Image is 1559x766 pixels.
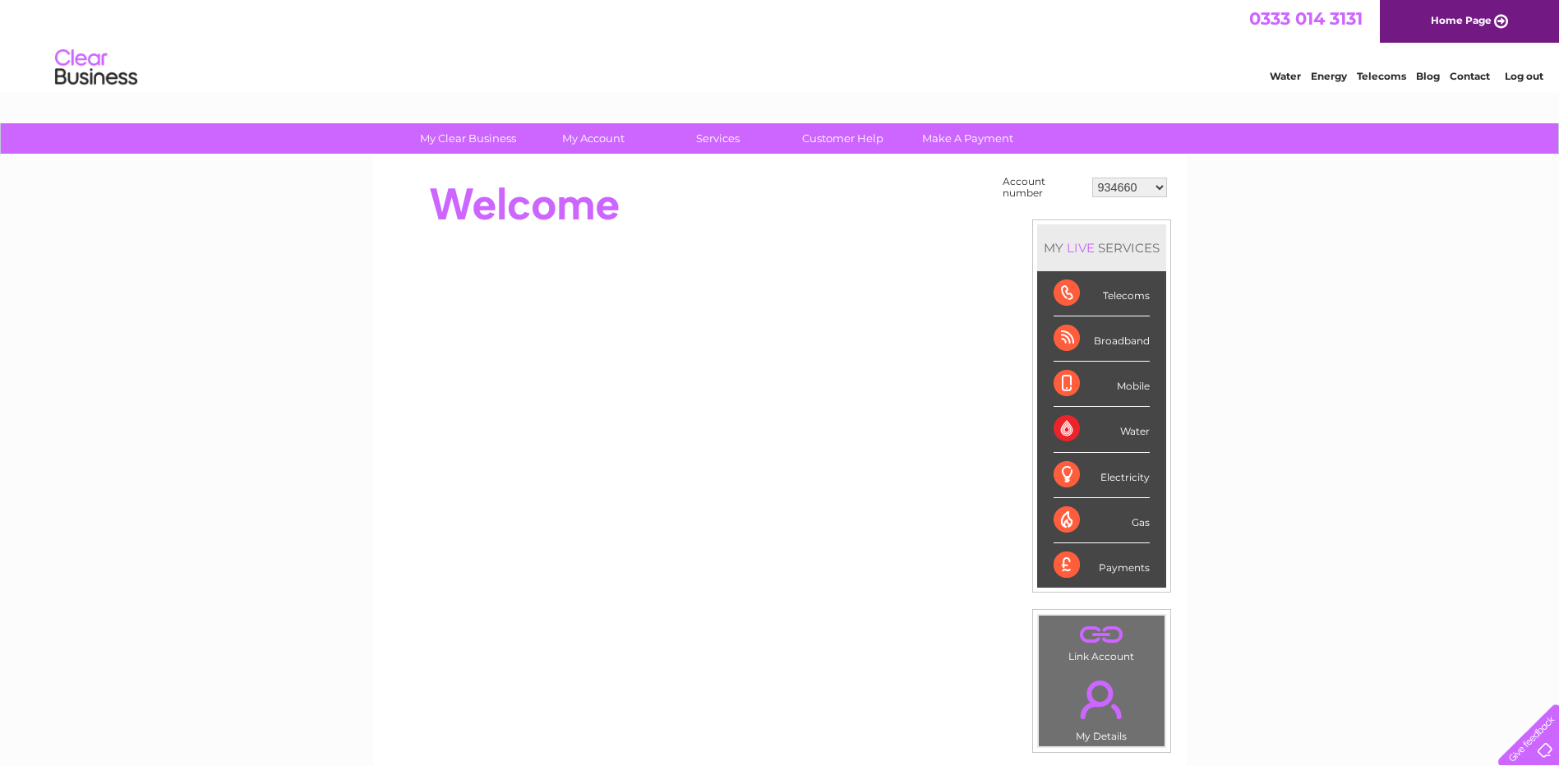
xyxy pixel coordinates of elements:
[775,123,911,154] a: Customer Help
[1038,615,1165,667] td: Link Account
[1043,620,1160,648] a: .
[999,172,1088,203] td: Account number
[525,123,661,154] a: My Account
[1311,70,1347,82] a: Energy
[1054,316,1150,362] div: Broadband
[1054,543,1150,588] div: Payments
[1416,70,1440,82] a: Blog
[1505,70,1543,82] a: Log out
[900,123,1035,154] a: Make A Payment
[392,9,1169,80] div: Clear Business is a trading name of Verastar Limited (registered in [GEOGRAPHIC_DATA] No. 3667643...
[54,43,138,93] img: logo.png
[1063,240,1098,256] div: LIVE
[1249,8,1363,29] a: 0333 014 3131
[1054,453,1150,498] div: Electricity
[1037,224,1166,271] div: MY SERVICES
[1450,70,1490,82] a: Contact
[650,123,786,154] a: Services
[1054,407,1150,452] div: Water
[400,123,536,154] a: My Clear Business
[1054,498,1150,543] div: Gas
[1054,362,1150,407] div: Mobile
[1357,70,1406,82] a: Telecoms
[1043,671,1160,728] a: .
[1270,70,1301,82] a: Water
[1054,271,1150,316] div: Telecoms
[1038,667,1165,747] td: My Details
